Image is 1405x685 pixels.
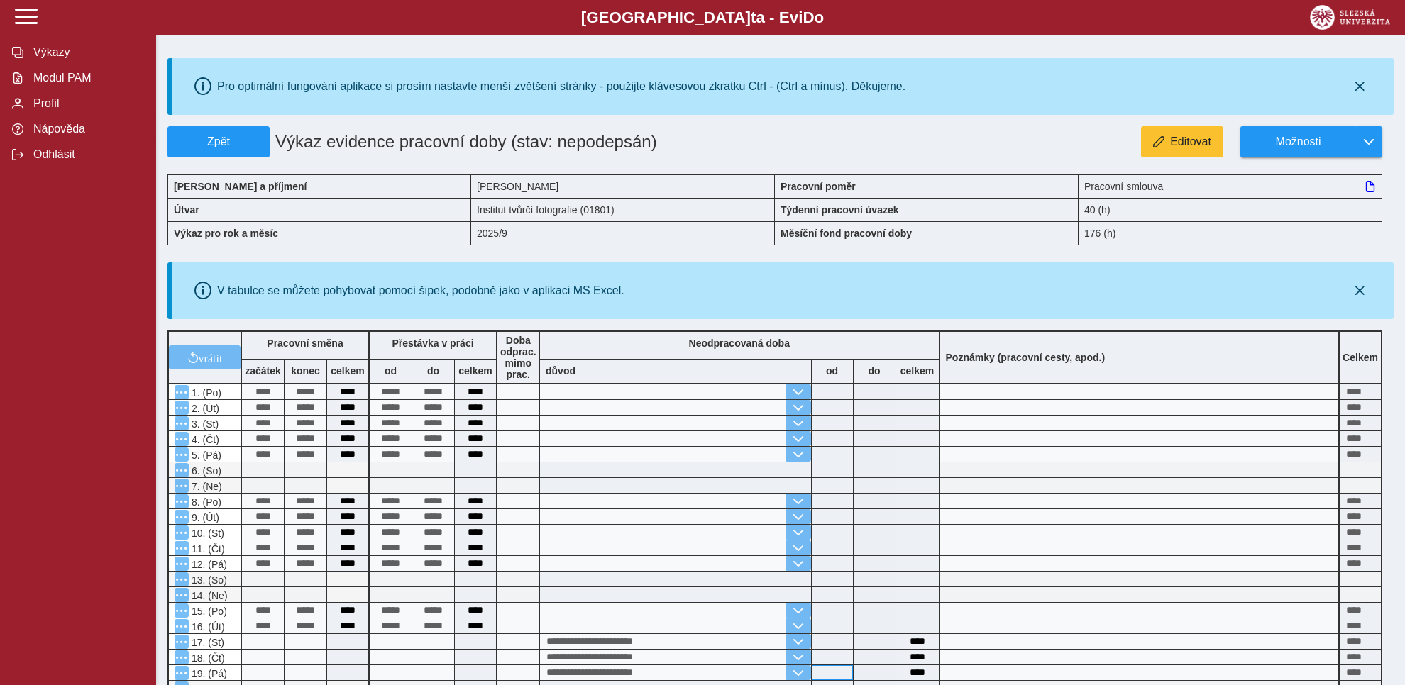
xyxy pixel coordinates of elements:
button: Menu [175,416,189,430]
span: 7. (Ne) [189,481,222,492]
span: 6. (So) [189,465,221,477]
button: Zpět [167,126,270,157]
button: Menu [175,572,189,586]
b: Celkem [1343,352,1378,363]
span: 11. (Čt) [189,543,225,555]
b: Neodpracovaná doba [689,338,790,349]
b: do [412,365,454,377]
b: Týdenní pracovní úvazek [781,204,899,216]
span: 10. (St) [189,528,224,539]
button: Menu [175,525,189,540]
b: [GEOGRAPHIC_DATA] a - Evi [43,9,1362,27]
span: Odhlásit [29,148,144,161]
span: 17. (St) [189,637,224,648]
div: 2025/9 [471,221,775,245]
button: Menu [175,463,189,477]
button: Menu [175,666,189,680]
button: Možnosti [1240,126,1355,157]
span: 1. (Po) [189,387,221,399]
b: Měsíční fond pracovní doby [781,228,912,239]
b: od [812,365,853,377]
span: 14. (Ne) [189,590,228,601]
span: Zpět [174,135,263,148]
span: vrátit [199,352,223,363]
b: Pracovní směna [267,338,343,349]
button: Menu [175,650,189,664]
button: vrátit [169,345,241,369]
span: Profil [29,97,144,110]
button: Menu [175,603,189,618]
h1: Výkaz evidence pracovní doby (stav: nepodepsán) [270,126,678,157]
img: logo_web_su.png [1310,5,1390,30]
span: 4. (Čt) [189,434,219,445]
span: Možnosti [1252,135,1344,148]
span: 9. (Út) [189,512,219,523]
button: Menu [175,619,189,633]
span: Editovat [1170,135,1211,148]
span: D [803,9,814,26]
div: 40 (h) [1079,198,1382,221]
div: Pro optimální fungování aplikace si prosím nastavte menší zvětšení stránky - použijte klávesovou ... [217,80,905,93]
span: 3. (St) [189,418,219,430]
div: V tabulce se můžete pohybovat pomocí šipek, podobně jako v aplikaci MS Excel. [217,284,624,297]
button: Menu [175,479,189,493]
span: 12. (Pá) [189,559,227,570]
b: důvod [546,365,575,377]
b: Útvar [174,204,199,216]
b: Pracovní poměr [781,181,856,192]
span: Modul PAM [29,72,144,84]
b: Výkaz pro rok a měsíc [174,228,278,239]
span: Nápověda [29,123,144,135]
button: Editovat [1141,126,1223,157]
b: celkem [327,365,368,377]
span: 13. (So) [189,574,227,586]
button: Menu [175,588,189,602]
button: Menu [175,541,189,555]
b: začátek [242,365,284,377]
div: Pracovní smlouva [1079,174,1382,198]
span: 8. (Po) [189,496,221,508]
span: 5. (Pá) [189,450,221,461]
b: celkem [896,365,939,377]
b: Přestávka v práci [392,338,473,349]
button: Menu [175,432,189,446]
b: [PERSON_NAME] a příjmení [174,181,307,192]
button: Menu [175,510,189,524]
div: Institut tvůrčí fotografie (01801) [471,198,775,221]
b: konec [285,365,326,377]
button: Menu [175,635,189,649]
b: do [854,365,896,377]
b: celkem [455,365,496,377]
span: t [751,9,756,26]
b: Poznámky (pracovní cesty, apod.) [940,352,1111,363]
span: 2. (Út) [189,403,219,414]
b: od [370,365,412,377]
button: Menu [175,447,189,462]
button: Menu [175,557,189,571]
button: Menu [175,494,189,508]
div: 176 (h) [1079,221,1382,245]
span: 15. (Po) [189,606,227,617]
span: 18. (Čt) [189,652,225,664]
b: Doba odprac. mimo prac. [500,335,536,380]
div: [PERSON_NAME] [471,174,775,198]
span: o [815,9,825,26]
span: Výkazy [29,46,144,59]
button: Menu [175,385,189,399]
span: 16. (Út) [189,621,225,633]
button: Menu [175,401,189,415]
span: 19. (Pá) [189,668,227,679]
